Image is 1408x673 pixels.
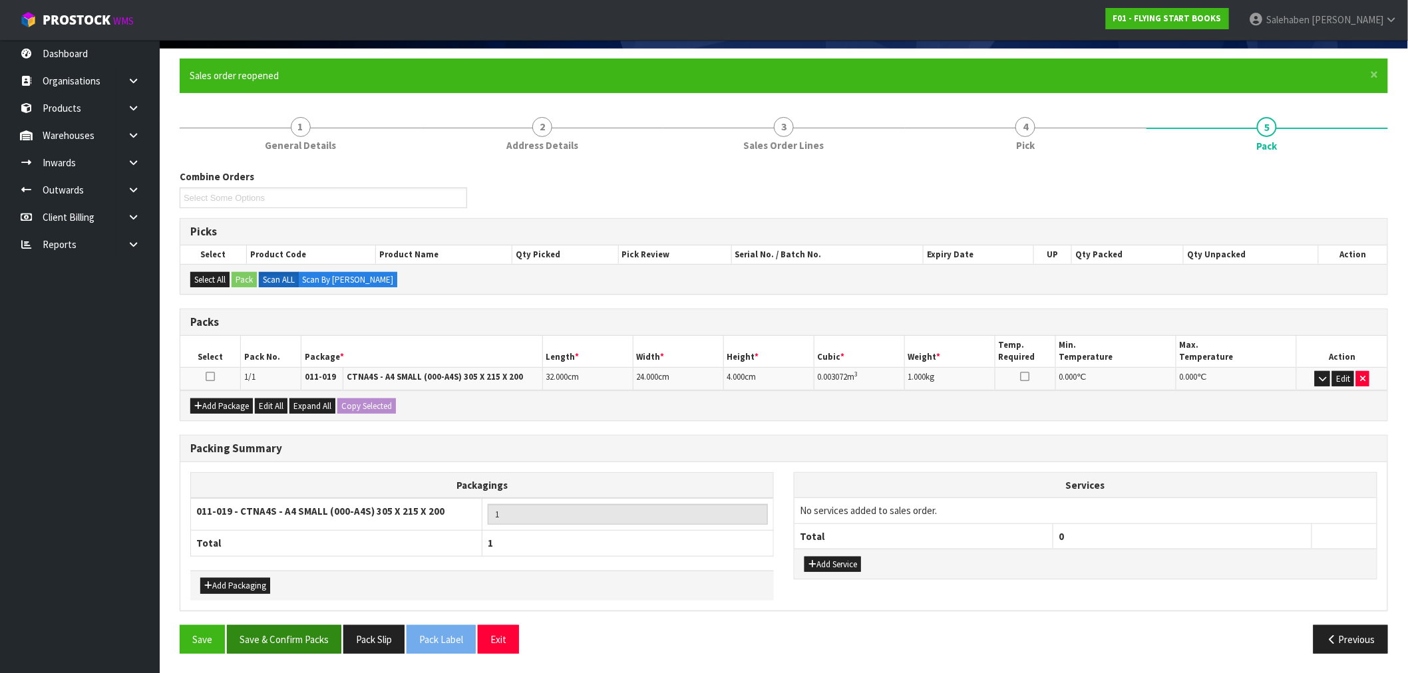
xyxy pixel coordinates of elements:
h3: Packs [190,316,1377,329]
th: Services [794,473,1377,498]
span: [PERSON_NAME] [1312,13,1383,26]
button: Save & Confirm Packs [227,625,341,654]
span: 0.000 [1059,371,1077,382]
button: Pack Label [407,625,476,654]
th: Temp. Required [995,336,1055,367]
span: Salehaben [1266,13,1310,26]
th: Select [180,245,246,264]
th: Pack No. [241,336,301,367]
small: WMS [113,15,134,27]
th: Total [794,523,1053,549]
span: 32.000 [546,371,568,382]
th: Qty Picked [512,245,619,264]
span: 24.000 [637,371,659,382]
button: Previous [1314,625,1388,654]
span: 5 [1257,117,1277,137]
img: cube-alt.png [20,11,37,28]
span: General Details [265,138,336,152]
td: cm [723,367,814,390]
span: Pack [1257,139,1278,153]
td: ℃ [1176,367,1296,390]
th: Weight [904,336,995,367]
th: Select [180,336,241,367]
button: Expand All [289,398,335,414]
a: F01 - FLYING START BOOKS [1106,8,1229,29]
button: Pack Slip [343,625,405,654]
strong: 011-019 - CTNA4S - A4 SMALL (000-A4S) 305 X 215 X 200 [196,505,444,517]
th: Qty Packed [1072,245,1184,264]
sup: 3 [855,370,858,378]
td: m [814,367,904,390]
strong: CTNA4S - A4 SMALL (000-A4S) 305 X 215 X 200 [347,371,523,382]
span: 1/1 [244,371,256,382]
span: ProStock [43,11,110,29]
button: Pack [232,272,257,288]
th: Packagings [191,472,774,498]
button: Copy Selected [337,398,396,414]
button: Edit [1332,371,1354,387]
h3: Picks [190,225,1377,238]
span: Pack [180,160,1388,664]
th: Package [301,336,542,367]
button: Save [180,625,225,654]
span: 4 [1015,117,1035,137]
span: 1 [291,117,311,137]
span: 1 [488,537,493,549]
span: Sales Order Lines [744,138,824,152]
span: 1.000 [908,371,926,382]
th: Height [723,336,814,367]
span: 4.000 [727,371,745,382]
span: 2 [532,117,552,137]
span: 0 [1059,530,1064,543]
button: Exit [478,625,519,654]
th: UP [1034,245,1072,264]
label: Scan ALL [259,272,299,288]
button: Edit All [255,398,287,414]
td: ℃ [1055,367,1176,390]
th: Serial No. / Batch No. [731,245,924,264]
span: 0.000 [1180,371,1198,382]
th: Length [542,336,633,367]
span: Pick [1016,138,1035,152]
th: Pick Review [618,245,731,264]
th: Expiry Date [924,245,1034,264]
button: Select All [190,272,230,288]
span: × [1371,65,1379,84]
span: Expand All [293,400,331,412]
th: Max. Temperature [1176,336,1296,367]
th: Qty Unpacked [1184,245,1319,264]
button: Add Package [190,398,253,414]
th: Product Code [246,245,376,264]
label: Combine Orders [180,170,254,184]
strong: 011-019 [305,371,336,382]
span: Address Details [506,138,578,152]
strong: F01 - FLYING START BOOKS [1113,13,1222,24]
button: Add Service [804,557,861,573]
td: No services added to sales order. [794,498,1377,523]
th: Total [191,531,482,556]
h3: Packing Summary [190,442,1377,455]
th: Action [1319,245,1387,264]
label: Scan By [PERSON_NAME] [298,272,397,288]
th: Cubic [814,336,904,367]
span: 3 [774,117,794,137]
td: cm [542,367,633,390]
th: Width [633,336,723,367]
span: Sales order reopened [190,69,279,82]
td: cm [633,367,723,390]
th: Product Name [376,245,512,264]
td: kg [904,367,995,390]
th: Action [1297,336,1387,367]
span: 0.003072 [818,371,848,382]
th: Min. Temperature [1055,336,1176,367]
button: Add Packaging [200,578,270,594]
